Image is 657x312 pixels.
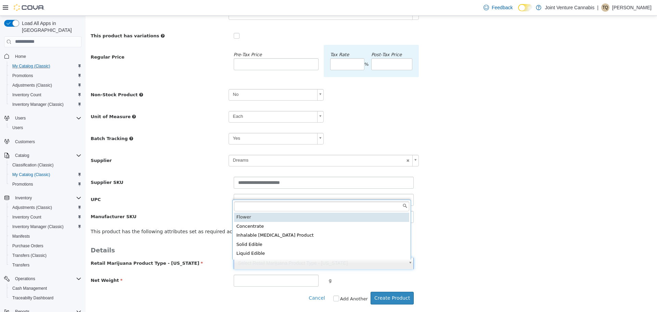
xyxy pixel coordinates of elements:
[10,81,55,89] a: Adjustments (Classic)
[7,123,84,133] button: Users
[12,151,32,160] button: Catalog
[10,203,81,212] span: Adjustments (Classic)
[15,115,26,121] span: Users
[481,1,515,14] a: Feedback
[14,4,44,11] img: Cova
[12,214,41,220] span: Inventory Count
[10,171,53,179] a: My Catalog (Classic)
[10,124,81,132] span: Users
[12,262,29,268] span: Transfers
[7,293,84,303] button: Traceabilty Dashboard
[10,294,81,302] span: Traceabilty Dashboard
[10,284,81,292] span: Cash Management
[603,3,608,12] span: TQ
[10,100,66,109] a: Inventory Manager (Classic)
[10,62,53,70] a: My Catalog (Classic)
[12,52,81,61] span: Home
[10,203,55,212] a: Adjustments (Classic)
[10,284,50,292] a: Cash Management
[12,162,54,168] span: Classification (Classic)
[149,215,324,224] div: Inhalable [MEDICAL_DATA] Product
[7,260,84,270] button: Transfers
[12,286,47,291] span: Cash Management
[10,261,32,269] a: Transfers
[12,275,38,283] button: Operations
[12,125,23,130] span: Users
[12,172,50,177] span: My Catalog (Classic)
[7,100,84,109] button: Inventory Manager (Classic)
[7,212,84,222] button: Inventory Count
[7,71,84,80] button: Promotions
[12,194,35,202] button: Inventory
[12,114,28,122] button: Users
[10,72,36,80] a: Promotions
[15,276,35,282] span: Operations
[149,197,324,206] div: Flower
[518,11,518,12] span: Dark Mode
[12,182,33,187] span: Promotions
[601,3,609,12] div: Terrence Quarles
[7,203,84,212] button: Adjustments (Classic)
[12,205,52,210] span: Adjustments (Classic)
[545,3,594,12] p: Joint Venture Cannabis
[149,224,324,234] div: Solid Edible
[10,81,81,89] span: Adjustments (Classic)
[518,4,532,11] input: Dark Mode
[15,153,29,158] span: Catalog
[12,73,33,78] span: Promotions
[10,180,36,188] a: Promotions
[7,80,84,90] button: Adjustments (Classic)
[10,161,56,169] a: Classification (Classic)
[7,90,84,100] button: Inventory Count
[7,232,84,241] button: Manifests
[12,114,81,122] span: Users
[10,261,81,269] span: Transfers
[10,251,81,260] span: Transfers (Classic)
[10,91,44,99] a: Inventory Count
[12,92,41,98] span: Inventory Count
[12,253,47,258] span: Transfers (Classic)
[10,180,81,188] span: Promotions
[12,224,64,229] span: Inventory Manager (Classic)
[597,3,598,12] p: |
[12,295,53,301] span: Traceabilty Dashboard
[7,284,84,293] button: Cash Management
[492,4,513,11] span: Feedback
[1,274,84,284] button: Operations
[1,151,84,160] button: Catalog
[1,113,84,123] button: Users
[10,251,49,260] a: Transfers (Classic)
[7,61,84,71] button: My Catalog (Classic)
[7,170,84,179] button: My Catalog (Classic)
[10,232,33,240] a: Manifests
[12,234,30,239] span: Manifests
[10,171,81,179] span: My Catalog (Classic)
[10,232,81,240] span: Manifests
[10,100,81,109] span: Inventory Manager (Classic)
[149,206,324,215] div: Concentrate
[10,223,81,231] span: Inventory Manager (Classic)
[10,294,56,302] a: Traceabilty Dashboard
[10,91,81,99] span: Inventory Count
[10,161,81,169] span: Classification (Classic)
[1,51,84,61] button: Home
[12,137,81,146] span: Customers
[7,251,84,260] button: Transfers (Classic)
[12,63,50,69] span: My Catalog (Classic)
[15,54,26,59] span: Home
[12,151,81,160] span: Catalog
[10,213,44,221] a: Inventory Count
[12,243,43,249] span: Purchase Orders
[10,242,46,250] a: Purchase Orders
[12,194,81,202] span: Inventory
[1,193,84,203] button: Inventory
[10,62,81,70] span: My Catalog (Classic)
[15,139,35,145] span: Customers
[10,72,81,80] span: Promotions
[149,233,324,242] div: Liquid Edible
[12,52,29,61] a: Home
[7,222,84,232] button: Inventory Manager (Classic)
[10,213,81,221] span: Inventory Count
[7,160,84,170] button: Classification (Classic)
[10,124,26,132] a: Users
